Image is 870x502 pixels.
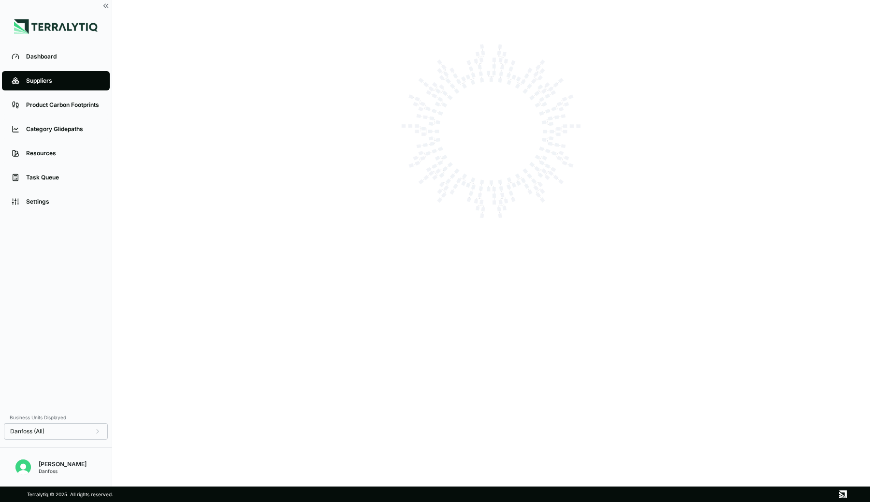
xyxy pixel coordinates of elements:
div: Task Queue [26,174,100,181]
button: Open user button [12,456,35,479]
img: Loading [394,35,588,228]
div: Category Glidepaths [26,125,100,133]
div: [PERSON_NAME] [39,460,87,468]
div: Product Carbon Footprints [26,101,100,109]
div: Dashboard [26,53,100,60]
div: Settings [26,198,100,206]
img: Nitin Shetty [15,459,31,475]
div: Danfoss [39,468,87,474]
div: Business Units Displayed [4,412,108,423]
span: Danfoss (All) [10,428,44,435]
div: Suppliers [26,77,100,85]
div: Resources [26,149,100,157]
img: Logo [14,19,98,34]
